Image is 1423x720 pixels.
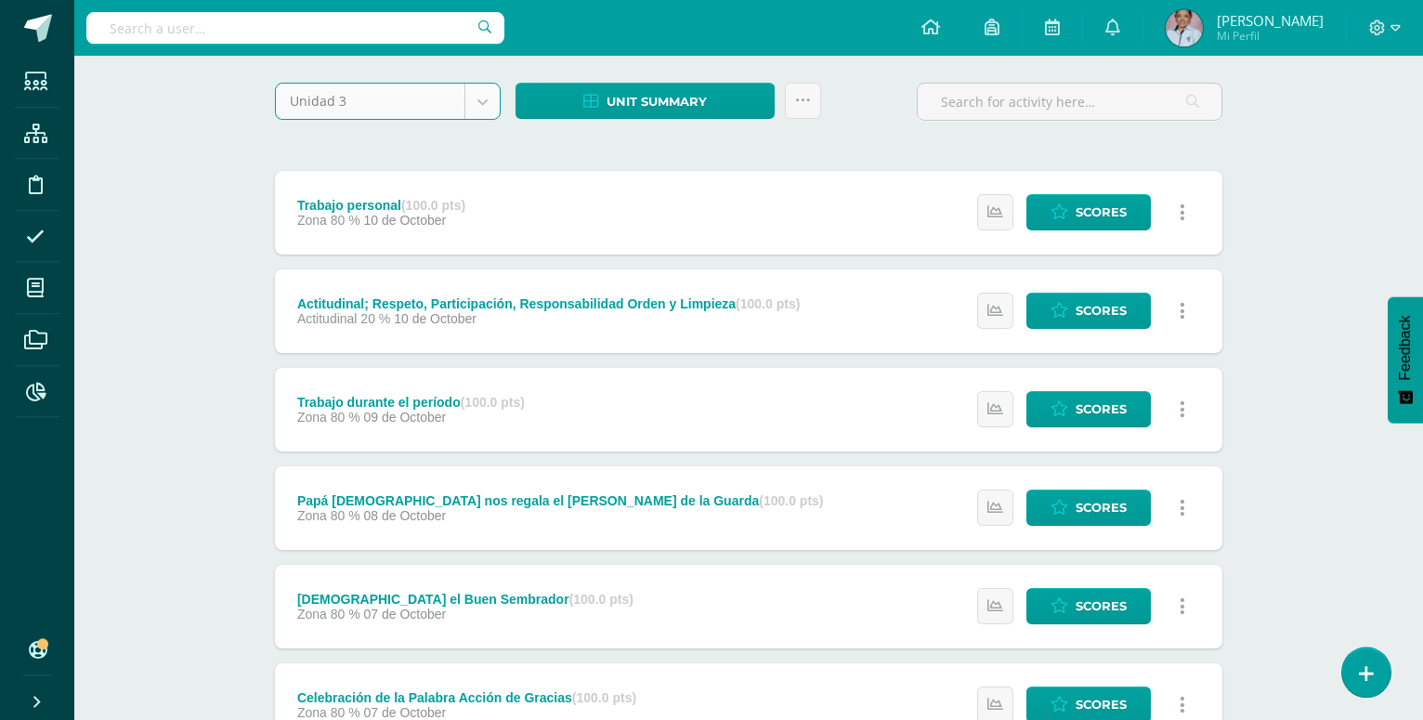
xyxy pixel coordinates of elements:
div: Trabajo durante el período [297,395,525,410]
span: 09 de October [364,410,447,425]
span: Scores [1076,392,1127,426]
strong: (100.0 pts) [759,493,823,508]
span: Zona 80 % [297,705,360,720]
a: Scores [1026,293,1151,329]
strong: (100.0 pts) [572,690,636,705]
div: Actitudinal; Respeto, Participación, Responsabilidad Orden y Limpieza [297,296,800,311]
span: Zona 80 % [297,410,360,425]
img: 55aacedf8adb5f628c9ac20f0ef23465.png [1166,9,1203,46]
span: Scores [1076,195,1127,229]
a: Unidad 3 [276,84,500,119]
span: [PERSON_NAME] [1217,11,1324,30]
input: Search a user… [86,12,504,44]
span: 08 de October [364,508,447,523]
div: Celebración de la Palabra Acción de Gracias [297,690,636,705]
span: 10 de October [394,311,477,326]
span: 07 de October [364,607,447,622]
span: Mi Perfil [1217,28,1324,44]
span: Scores [1076,589,1127,623]
span: Unit summary [607,85,707,119]
div: Papá [DEMOGRAPHIC_DATA] nos regala el [PERSON_NAME] de la Guarda [297,493,824,508]
strong: (100.0 pts) [461,395,525,410]
span: Unidad 3 [290,84,450,119]
span: Scores [1076,491,1127,525]
span: 07 de October [364,705,447,720]
strong: (100.0 pts) [569,592,633,607]
a: Scores [1026,194,1151,230]
span: Zona 80 % [297,213,360,228]
div: [DEMOGRAPHIC_DATA] el Buen Sembrador [297,592,633,607]
strong: (100.0 pts) [401,198,465,213]
span: 10 de October [364,213,447,228]
div: Trabajo personal [297,198,465,213]
a: Unit summary [516,83,775,119]
button: Feedback - Mostrar encuesta [1388,296,1423,423]
a: Scores [1026,391,1151,427]
span: Feedback [1397,315,1414,380]
input: Search for activity here… [918,84,1221,120]
span: Actitudinal 20 % [297,311,390,326]
span: Zona 80 % [297,508,360,523]
span: Zona 80 % [297,607,360,622]
a: Scores [1026,588,1151,624]
span: Scores [1076,294,1127,328]
a: Scores [1026,490,1151,526]
strong: (100.0 pts) [736,296,800,311]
